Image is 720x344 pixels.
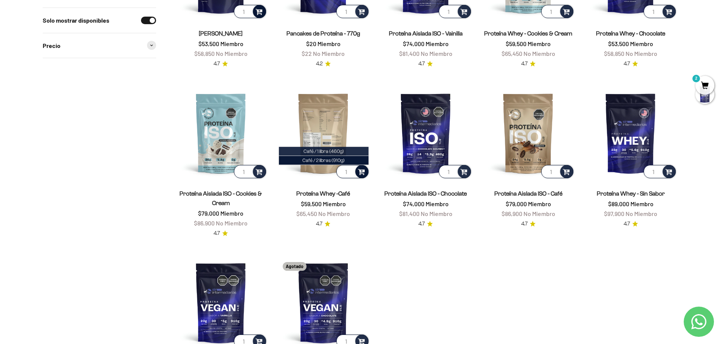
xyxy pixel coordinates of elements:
span: Miembro [630,40,653,47]
a: Proteína Whey - Sin Sabor [597,190,665,197]
span: Miembro [528,40,551,47]
span: No Miembro [626,210,657,217]
span: $59,500 [301,200,322,207]
span: Café / 1 libra (460g) [303,148,344,154]
span: No Miembro [523,50,555,57]
span: $74,000 [403,40,424,47]
span: $58,850 [194,50,215,57]
a: 4.74.7 de 5.0 estrellas [521,60,536,68]
a: Pancakes de Proteína - 770g [286,30,360,37]
a: 4.74.7 de 5.0 estrellas [214,60,228,68]
span: 4.7 [418,220,425,228]
span: $65,450 [502,50,522,57]
span: $58,850 [604,50,624,57]
span: $86,900 [502,210,522,217]
span: $97,900 [604,210,624,217]
span: Miembro [426,200,449,207]
span: No Miembro [421,50,452,57]
span: $59,500 [506,40,526,47]
a: [PERSON_NAME] [199,30,243,37]
span: No Miembro [523,210,555,217]
a: 4.74.7 de 5.0 estrellas [214,229,228,238]
span: Café / 2 libras (910g) [302,157,345,163]
span: 4.7 [316,220,322,228]
a: Proteína Aislada ISO - Cookies & Cream [180,190,262,206]
span: 4.2 [316,60,323,68]
span: Miembro [630,200,653,207]
span: $81,400 [399,210,420,217]
a: 4.74.7 de 5.0 estrellas [418,220,433,228]
span: $53,500 [198,40,219,47]
a: Proteína Aislada ISO - Café [494,190,562,197]
span: 4.7 [214,229,220,238]
span: Miembro [220,210,243,217]
span: No Miembro [318,210,350,217]
span: $81,400 [399,50,420,57]
a: 4.24.2 de 5.0 estrellas [316,60,331,68]
span: Miembro [528,200,551,207]
span: 4.7 [521,220,528,228]
span: Miembro [317,40,341,47]
a: 4.74.7 de 5.0 estrellas [624,60,638,68]
span: Miembro [323,200,346,207]
span: 4.7 [624,220,630,228]
a: Proteína Aislada ISO - Vainilla [389,30,463,37]
a: 2 [695,82,714,90]
span: $53,500 [608,40,629,47]
mark: 2 [692,74,701,83]
span: $22 [302,50,312,57]
span: $20 [306,40,316,47]
span: $74,000 [403,200,424,207]
span: $89,000 [608,200,629,207]
a: Proteína Whey - Chocolate [596,30,665,37]
span: Miembro [220,40,243,47]
a: Proteína Whey - Cookies & Cream [484,30,572,37]
span: No Miembro [216,219,248,227]
span: $79,000 [506,200,527,207]
span: $65,450 [296,210,317,217]
a: Proteína Aislada ISO - Chocolate [384,190,467,197]
a: 4.74.7 de 5.0 estrellas [624,220,638,228]
label: Solo mostrar disponibles [43,15,109,25]
span: Miembro [426,40,449,47]
span: Precio [43,41,60,51]
summary: Precio [43,33,156,58]
a: 4.74.7 de 5.0 estrellas [418,60,433,68]
a: Proteína Whey -Café [296,190,350,197]
span: 4.7 [624,60,630,68]
span: No Miembro [216,50,248,57]
span: 4.7 [521,60,528,68]
span: No Miembro [313,50,345,57]
span: No Miembro [626,50,657,57]
a: 4.74.7 de 5.0 estrellas [521,220,536,228]
span: 4.7 [214,60,220,68]
span: 4.7 [418,60,425,68]
img: Proteína Whey -Café [277,86,370,180]
a: 4.74.7 de 5.0 estrellas [316,220,330,228]
span: $86,900 [194,219,215,227]
span: No Miembro [421,210,452,217]
span: $79,000 [198,210,219,217]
